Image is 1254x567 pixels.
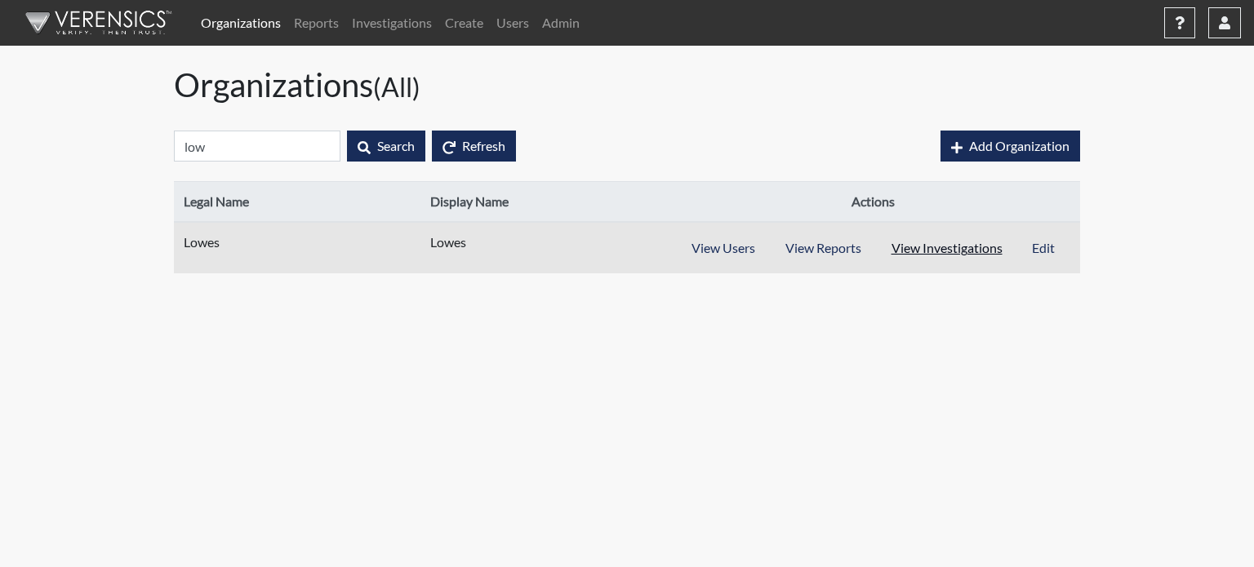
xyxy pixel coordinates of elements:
[1016,233,1070,264] button: Edit
[876,233,1018,264] button: View Investigations
[174,131,340,162] input: Search
[770,233,877,264] button: View Reports
[420,182,667,223] th: Display Name
[676,233,771,264] button: View Users
[174,65,1080,104] h1: Organizations
[666,182,1080,223] th: Actions
[536,7,586,39] a: Admin
[184,233,388,252] span: Lowes
[462,138,505,153] span: Refresh
[490,7,536,39] a: Users
[438,7,490,39] a: Create
[287,7,345,39] a: Reports
[940,131,1080,162] button: Add Organization
[430,233,634,252] span: Lowes
[969,138,1069,153] span: Add Organization
[347,131,425,162] button: Search
[345,7,438,39] a: Investigations
[432,131,516,162] button: Refresh
[373,71,420,103] small: (All)
[194,7,287,39] a: Organizations
[174,182,420,223] th: Legal Name
[377,138,415,153] span: Search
